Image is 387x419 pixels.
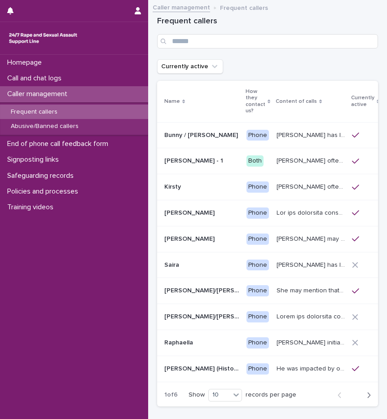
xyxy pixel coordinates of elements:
div: Phone [246,130,269,141]
p: End of phone call feedback form [4,140,115,148]
div: 10 [209,390,230,400]
p: Frequent callers [220,2,268,12]
p: Raphaella [164,337,195,347]
p: Jamie has described being sexually abused by both parents. Jamie was put into care when young (5/... [277,311,347,321]
input: Search [157,34,378,49]
p: Amy often talks about being raped a night before or 2 weeks ago or a month ago. She also makes re... [277,155,347,165]
p: He was impacted by organised/ ritual child sexual abuse and was sexually abused by his stepfather... [277,363,347,373]
div: Phone [246,207,269,219]
p: Signposting links [4,155,66,164]
p: She has described abuse in her childhood from an uncle and an older sister. The abuse from her un... [277,207,347,217]
button: Next [354,391,378,399]
p: Bunny / Jacqueline [164,130,240,139]
div: Phone [246,260,269,271]
p: Caller management [4,90,75,98]
p: Currently active [351,93,374,110]
div: Phone [246,337,269,348]
p: Bunny has let us know that she is in her 50s, and lives in Devon. She has talked through experien... [277,130,347,139]
button: Currently active [157,59,223,74]
p: Michael (Historic Plan) [164,363,241,373]
p: Raphaella initially called the helpline because she believed that she was abusing her mum by ‘pul... [277,337,347,347]
p: Training videos [4,203,61,212]
p: Call and chat logs [4,74,69,83]
div: Phone [246,363,269,375]
p: Content of calls [276,97,317,106]
p: Kirsty [164,181,183,191]
p: [PERSON_NAME] [164,234,216,243]
div: Phone [246,311,269,322]
p: Homepage [4,58,49,67]
p: Abusive/Banned callers [4,123,86,130]
p: [PERSON_NAME]/[PERSON_NAME] [164,311,241,321]
p: She may mention that she works as a Nanny, looking after two children. Abbie / Emily has let us k... [277,285,347,295]
p: Saira [164,260,181,269]
div: Phone [246,285,269,296]
p: Policies and processes [4,187,85,196]
p: Safeguarding records [4,172,81,180]
p: 1 of 6 [157,384,185,406]
div: Both [246,155,264,167]
p: Kirsty often talks about experiencing sexual violence by a family friend six years ago, and again... [277,181,347,191]
p: Frequent callers [4,108,65,116]
p: records per page [246,391,296,399]
p: Name [164,97,180,106]
p: Abbie/Emily (Anon/'I don't know'/'I can't remember') [164,285,241,295]
p: Frances may talk about other matters including her care, and her unhappiness with the care she re... [277,234,347,243]
img: rhQMoQhaT3yELyF149Cw [7,29,79,47]
button: Back [330,391,354,399]
div: Phone [246,181,269,193]
p: Show [189,391,205,399]
a: Caller management [153,2,210,12]
p: How they contact us? [246,87,265,116]
p: [PERSON_NAME] [164,207,216,217]
div: Phone [246,234,269,245]
p: Saira has let us know that she experienced CSA as a teenager: her brother’s friend molested her (... [277,260,347,269]
p: [PERSON_NAME] - 1 [164,155,225,165]
h1: Frequent callers [157,16,378,27]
